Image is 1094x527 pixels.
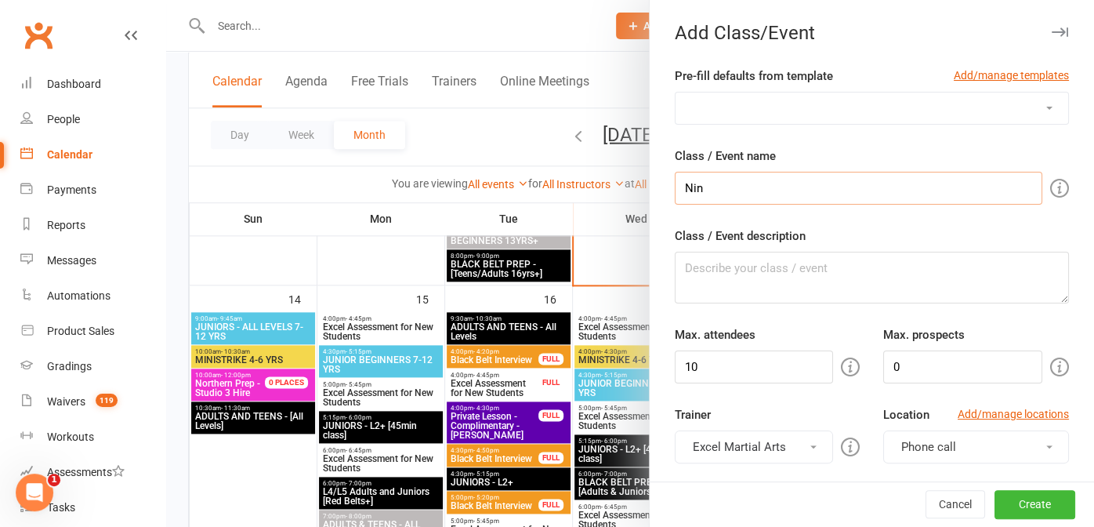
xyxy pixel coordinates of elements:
label: Class / Event name [675,147,776,165]
a: Tasks [20,490,165,525]
div: Workouts [47,431,94,443]
span: 1 [48,474,60,486]
div: Payments [47,184,96,196]
a: Messages [20,243,165,278]
div: Reports [47,219,85,231]
a: Waivers 119 [20,384,165,420]
span: Phone call [901,440,956,454]
label: Location [883,405,929,424]
div: Add Class/Event [650,22,1094,44]
a: Product Sales [20,314,165,349]
iframe: Intercom live chat [16,474,53,511]
div: Tasks [47,501,75,514]
a: Assessments [20,455,165,490]
div: Product Sales [47,325,114,337]
a: Add/manage templates [954,67,1069,84]
button: Excel Martial Arts [675,431,834,463]
input: Name your class / event [675,172,1042,205]
label: Pre-fill defaults from template [675,67,833,85]
a: Dashboard [20,67,165,102]
span: 119 [96,394,118,407]
a: Reports [20,208,165,243]
button: Create [994,491,1075,519]
a: Add/manage locations [958,405,1069,423]
div: Messages [47,254,96,267]
a: Workouts [20,420,165,455]
div: Waivers [47,395,85,408]
button: Cancel [926,491,985,519]
a: Gradings [20,349,165,384]
div: Automations [47,289,110,302]
div: People [47,113,80,125]
div: Assessments [47,466,125,478]
a: Automations [20,278,165,314]
a: People [20,102,165,137]
a: Calendar [20,137,165,173]
div: Dashboard [47,78,101,90]
a: Clubworx [19,16,58,55]
button: Phone call [883,431,1069,463]
label: Trainer [675,405,711,424]
label: Max. prospects [883,325,965,344]
label: Max. attendees [675,325,755,344]
label: Class / Event description [675,227,806,245]
a: Payments [20,173,165,208]
div: Gradings [47,360,92,373]
div: Calendar [47,148,92,161]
